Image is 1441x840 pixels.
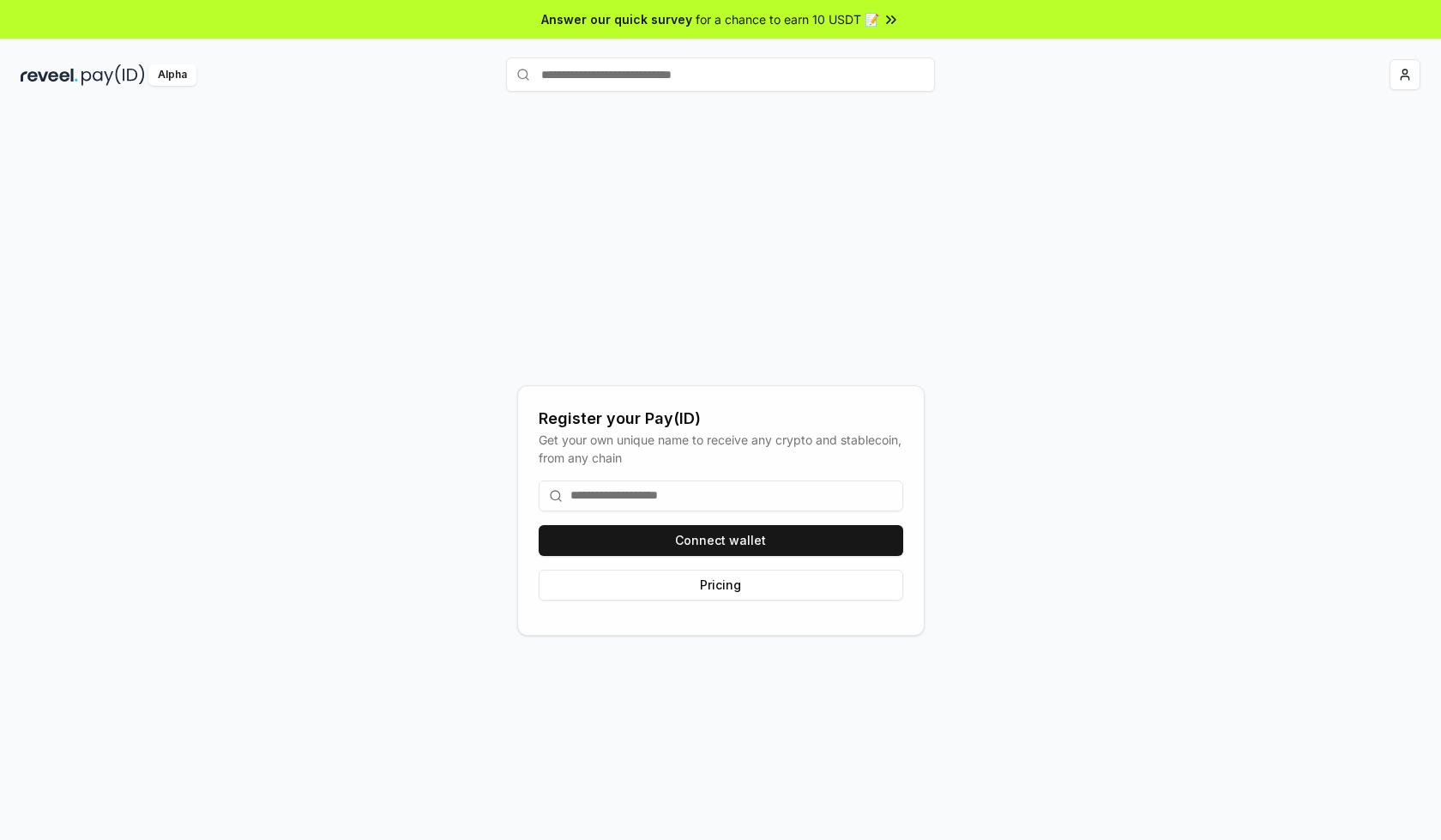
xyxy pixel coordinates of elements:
[541,10,692,28] span: Answer our quick survey
[81,64,145,86] img: pay_id
[539,407,903,431] div: Register your Pay(ID)
[539,525,903,556] button: Connect wallet
[539,570,903,601] button: Pricing
[696,10,879,28] span: for a chance to earn 10 USDT 📝
[148,64,196,86] div: Alpha
[539,431,903,467] div: Get your own unique name to receive any crypto and stablecoin, from any chain
[21,64,78,86] img: reveel_dark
